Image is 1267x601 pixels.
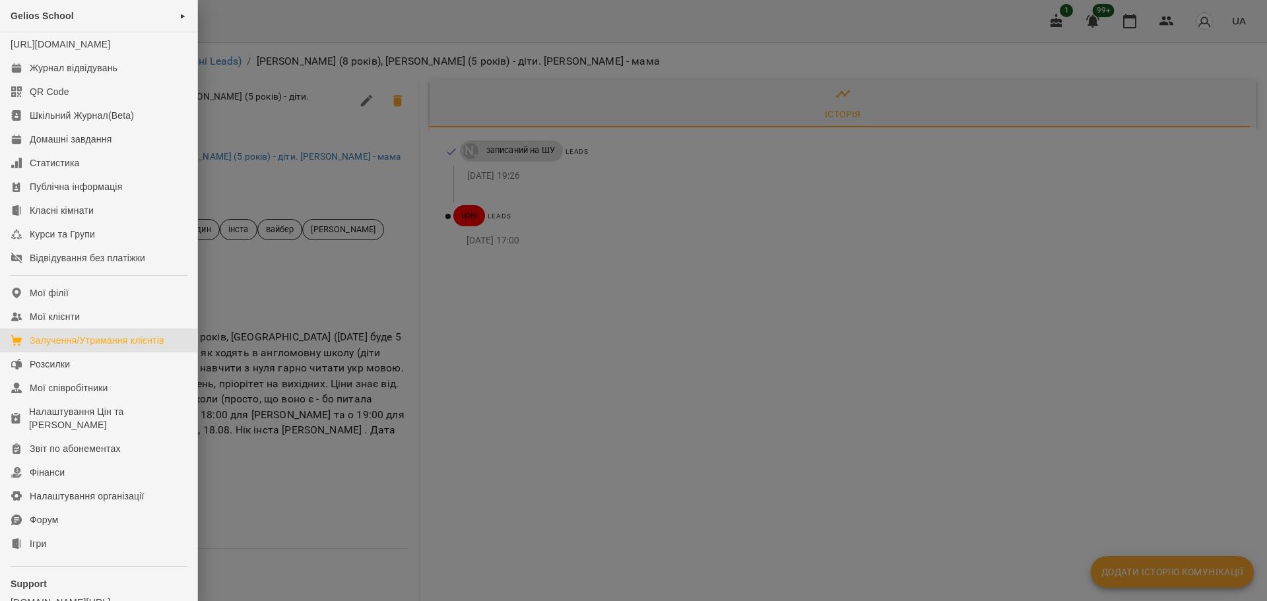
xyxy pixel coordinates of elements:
div: Налаштування організації [30,490,145,503]
p: Support [11,577,187,590]
a: [URL][DOMAIN_NAME] [11,39,110,49]
div: Налаштування Цін та [PERSON_NAME] [29,405,187,431]
div: Мої співробітники [30,381,108,395]
div: Ігри [30,537,46,550]
div: Фінанси [30,466,65,479]
div: Статистика [30,156,80,170]
div: Форум [30,513,59,526]
div: Класні кімнати [30,204,94,217]
div: Журнал відвідувань [30,61,117,75]
div: Відвідування без платіжки [30,251,145,265]
div: Звіт по абонементах [30,442,121,455]
span: ► [179,11,187,21]
div: Шкільний Журнал(Beta) [30,109,134,122]
div: Мої філії [30,286,69,300]
div: Розсилки [30,358,70,371]
div: Публічна інформація [30,180,122,193]
div: Мої клієнти [30,310,80,323]
div: Домашні завдання [30,133,112,146]
div: QR Code [30,85,69,98]
div: Курси та Групи [30,228,95,241]
span: Gelios School [11,11,74,21]
div: Залучення/Утримання клієнтів [30,334,164,347]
